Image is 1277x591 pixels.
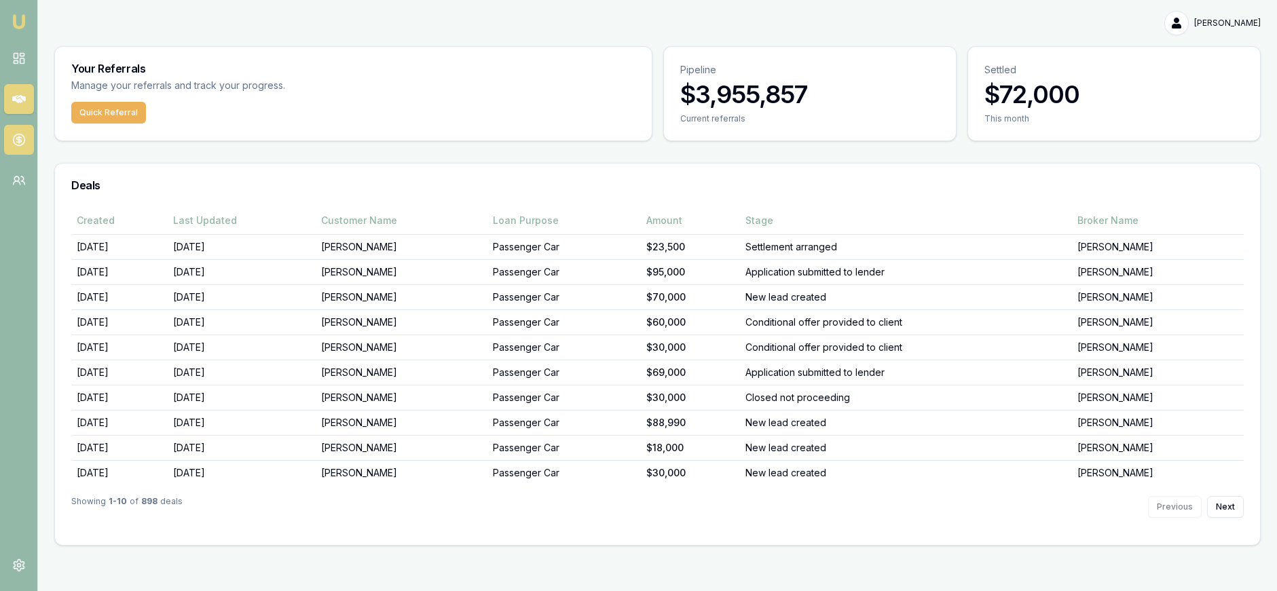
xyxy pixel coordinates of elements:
strong: 898 [141,496,158,518]
div: Showing of deals [71,496,183,518]
p: Settled [984,63,1244,77]
td: [DATE] [168,234,316,259]
td: [PERSON_NAME] [316,259,487,284]
td: [PERSON_NAME] [1072,460,1244,485]
td: Passenger Car [487,234,641,259]
td: Passenger Car [487,385,641,410]
td: [PERSON_NAME] [1072,234,1244,259]
td: [DATE] [71,360,168,385]
td: [PERSON_NAME] [316,360,487,385]
td: New lead created [740,460,1072,485]
td: [PERSON_NAME] [1072,360,1244,385]
td: [DATE] [71,234,168,259]
div: Current referrals [680,113,940,124]
td: [DATE] [168,385,316,410]
div: $23,500 [646,240,735,254]
td: New lead created [740,410,1072,435]
td: Passenger Car [487,309,641,335]
td: New lead created [740,284,1072,309]
div: $60,000 [646,316,735,329]
div: Stage [745,214,1067,227]
td: [PERSON_NAME] [316,284,487,309]
td: Application submitted to lender [740,360,1072,385]
div: $95,000 [646,265,735,279]
h3: Your Referrals [71,63,635,74]
td: [DATE] [71,410,168,435]
td: [PERSON_NAME] [1072,435,1244,460]
td: [DATE] [71,309,168,335]
div: Customer Name [321,214,482,227]
div: $30,000 [646,391,735,404]
td: [DATE] [168,309,316,335]
div: Created [77,214,162,227]
td: [PERSON_NAME] [316,460,487,485]
td: [PERSON_NAME] [316,335,487,360]
td: [DATE] [71,385,168,410]
div: Last Updated [173,214,310,227]
td: [DATE] [168,335,316,360]
div: This month [984,113,1244,124]
span: [PERSON_NAME] [1194,18,1261,28]
td: Passenger Car [487,460,641,485]
h3: $72,000 [984,81,1244,108]
div: $70,000 [646,290,735,304]
td: [DATE] [71,335,168,360]
td: [PERSON_NAME] [316,435,487,460]
td: [PERSON_NAME] [1072,309,1244,335]
td: [DATE] [71,284,168,309]
p: Pipeline [680,63,940,77]
td: Passenger Car [487,410,641,435]
td: New lead created [740,435,1072,460]
div: Amount [646,214,735,227]
td: Passenger Car [487,435,641,460]
div: $69,000 [646,366,735,379]
td: [PERSON_NAME] [316,309,487,335]
div: $30,000 [646,466,735,480]
td: [PERSON_NAME] [316,385,487,410]
td: Passenger Car [487,360,641,385]
td: [PERSON_NAME] [316,234,487,259]
td: [DATE] [168,259,316,284]
td: Settlement arranged [740,234,1072,259]
td: [DATE] [71,460,168,485]
td: Application submitted to lender [740,259,1072,284]
td: [PERSON_NAME] [1072,259,1244,284]
td: Passenger Car [487,259,641,284]
div: $18,000 [646,441,735,455]
td: [PERSON_NAME] [1072,410,1244,435]
td: Passenger Car [487,335,641,360]
td: [PERSON_NAME] [1072,335,1244,360]
strong: 1 - 10 [109,496,127,518]
td: Conditional offer provided to client [740,309,1072,335]
td: [PERSON_NAME] [316,410,487,435]
img: emu-icon-u.png [11,14,27,30]
td: Closed not proceeding [740,385,1072,410]
td: [DATE] [168,435,316,460]
button: Next [1207,496,1244,518]
td: [DATE] [168,410,316,435]
h3: Deals [71,180,1244,191]
div: Loan Purpose [493,214,635,227]
div: Broker Name [1077,214,1238,227]
div: $88,990 [646,416,735,430]
h3: $3,955,857 [680,81,940,108]
button: Quick Referral [71,102,146,123]
td: [PERSON_NAME] [1072,385,1244,410]
div: $30,000 [646,341,735,354]
td: Passenger Car [487,284,641,309]
td: [DATE] [168,284,316,309]
td: [DATE] [71,259,168,284]
td: Conditional offer provided to client [740,335,1072,360]
td: [DATE] [168,360,316,385]
td: [DATE] [71,435,168,460]
p: Manage your referrals and track your progress. [71,78,419,94]
td: [PERSON_NAME] [1072,284,1244,309]
td: [DATE] [168,460,316,485]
